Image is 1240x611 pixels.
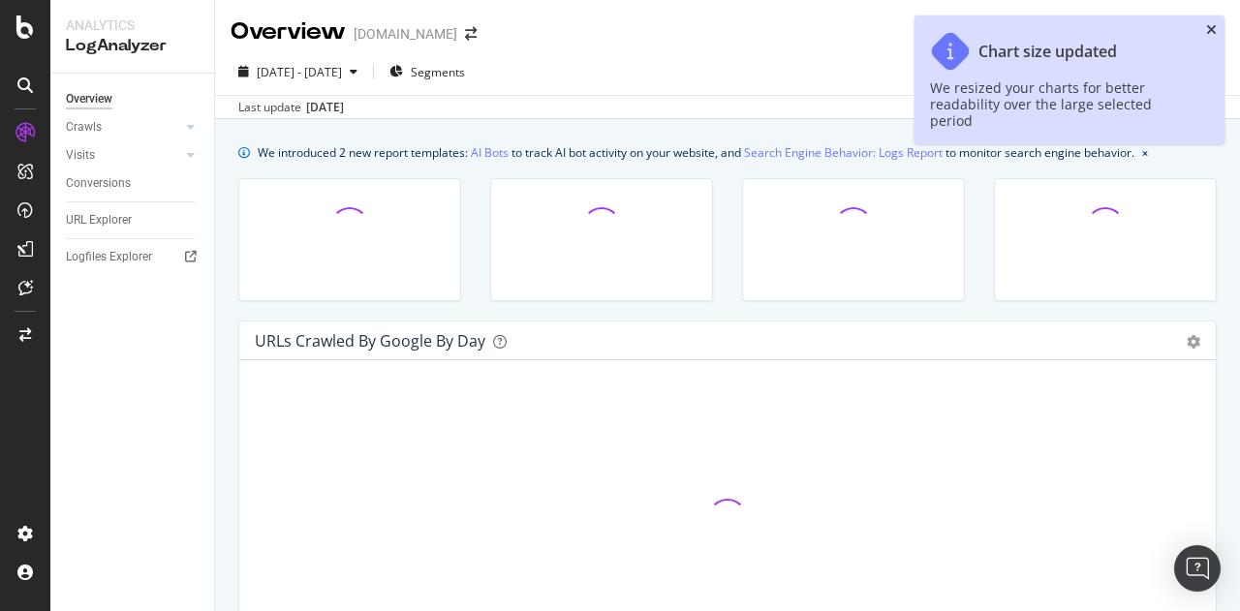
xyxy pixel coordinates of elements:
a: Crawls [66,117,181,137]
div: Chart size updated [978,43,1117,61]
div: We resized your charts for better readability over the large selected period [930,79,1190,129]
div: Visits [66,145,95,166]
span: Segments [411,64,465,80]
a: Logfiles Explorer [66,247,201,267]
div: [DATE] [306,99,344,116]
button: [DATE] - [DATE] [231,56,365,87]
a: URL Explorer [66,210,201,230]
div: Overview [66,89,112,109]
div: [DOMAIN_NAME] [354,24,457,44]
div: URLs Crawled by Google by day [255,331,485,351]
div: Crawls [66,117,102,137]
div: Analytics [66,15,199,35]
div: Conversions [66,173,131,194]
div: URL Explorer [66,210,132,230]
a: Search Engine Behavior: Logs Report [744,142,943,163]
a: AI Bots [471,142,509,163]
span: [DATE] - [DATE] [257,64,342,80]
div: Open Intercom Messenger [1174,545,1221,592]
a: Conversions [66,173,201,194]
div: info banner [238,142,1217,163]
a: Visits [66,145,181,166]
div: We introduced 2 new report templates: to track AI bot activity on your website, and to monitor se... [258,142,1134,163]
div: Overview [231,15,346,48]
button: Segments [382,56,473,87]
div: Logfiles Explorer [66,247,152,267]
div: gear [1187,335,1200,349]
div: arrow-right-arrow-left [465,27,477,41]
div: close toast [1206,23,1217,37]
a: Overview [66,89,201,109]
div: Last update [238,99,344,116]
div: LogAnalyzer [66,35,199,57]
